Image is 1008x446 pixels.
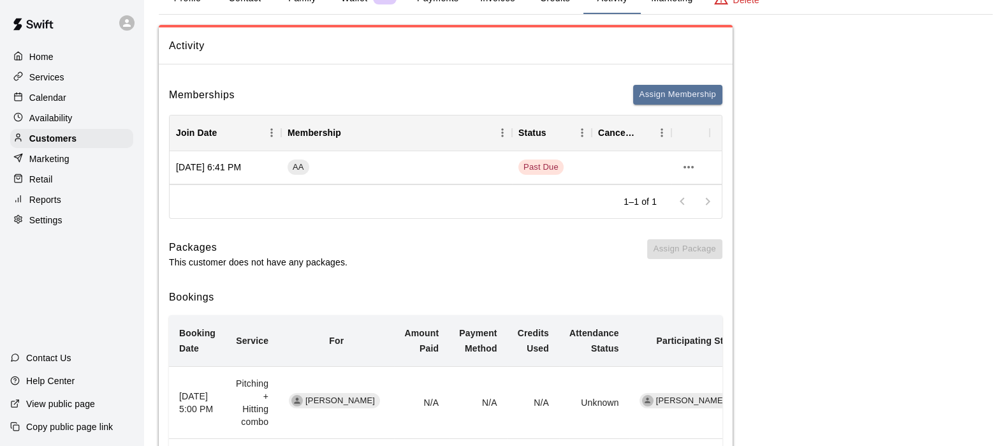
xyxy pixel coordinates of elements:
b: Service [236,336,268,346]
span: [PERSON_NAME] [651,395,731,407]
p: Calendar [29,91,66,104]
div: Membership [288,115,341,151]
p: Settings [29,214,62,227]
p: Help Center [26,375,75,387]
p: Availability [29,112,73,124]
a: Retail [10,170,133,189]
td: Pitching + Hitting combo [226,367,279,439]
a: Settings [10,211,133,230]
a: Services [10,68,133,87]
span: AA [288,161,309,174]
span: [PERSON_NAME] [300,395,380,407]
div: [DATE] 6:41 PM [170,151,281,184]
button: Menu [573,123,592,142]
td: N/A [508,367,559,439]
td: N/A [449,367,507,439]
div: [PERSON_NAME] [639,393,731,408]
a: Calendar [10,88,133,107]
b: Booking Date [179,328,215,353]
p: This customer does not have any packages. [169,256,347,269]
h6: Packages [169,239,347,256]
b: Amount Paid [404,328,439,353]
b: Payment Method [459,328,497,353]
span: Past Due [518,160,564,175]
button: Assign Membership [633,85,722,105]
a: Home [10,47,133,66]
button: Sort [546,124,564,142]
a: Availability [10,108,133,128]
p: Services [29,71,64,84]
b: Credits Used [518,328,549,353]
p: Marketing [29,152,69,165]
div: Olivia Tuttle [291,395,303,406]
b: For [329,336,344,346]
button: Sort [341,124,359,142]
span: Activity [169,38,722,54]
a: Reports [10,190,133,209]
button: Sort [217,124,235,142]
span: Past Due [518,161,564,174]
div: Status [512,115,592,151]
div: Join Date [176,115,217,151]
button: more actions [678,156,699,178]
h6: Memberships [169,87,235,103]
th: [DATE] 5:00 PM [169,367,226,439]
div: Cancel Date [592,115,671,151]
p: Copy public page link [26,420,113,433]
h6: Bookings [169,289,722,306]
div: Membership [281,115,512,151]
div: Join Date [170,115,281,151]
button: Menu [493,123,512,142]
a: Customers [10,129,133,148]
td: Unknown [559,367,629,439]
button: Menu [652,123,671,142]
a: AA [288,160,313,175]
p: Reports [29,193,61,206]
a: Marketing [10,149,133,168]
div: Cancel Date [598,115,634,151]
p: 1–1 of 1 [624,195,657,208]
button: Menu [262,123,281,142]
b: Attendance Status [569,328,619,353]
div: Ashley Collier [642,395,654,406]
p: Retail [29,173,53,186]
div: Status [518,115,546,151]
button: Sort [634,124,652,142]
p: Contact Us [26,352,71,364]
b: Participating Staff [656,336,734,346]
p: View public page [26,398,95,410]
span: You don't have any packages [647,239,722,269]
td: N/A [394,367,449,439]
p: Customers [29,132,77,145]
p: Home [29,50,54,63]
